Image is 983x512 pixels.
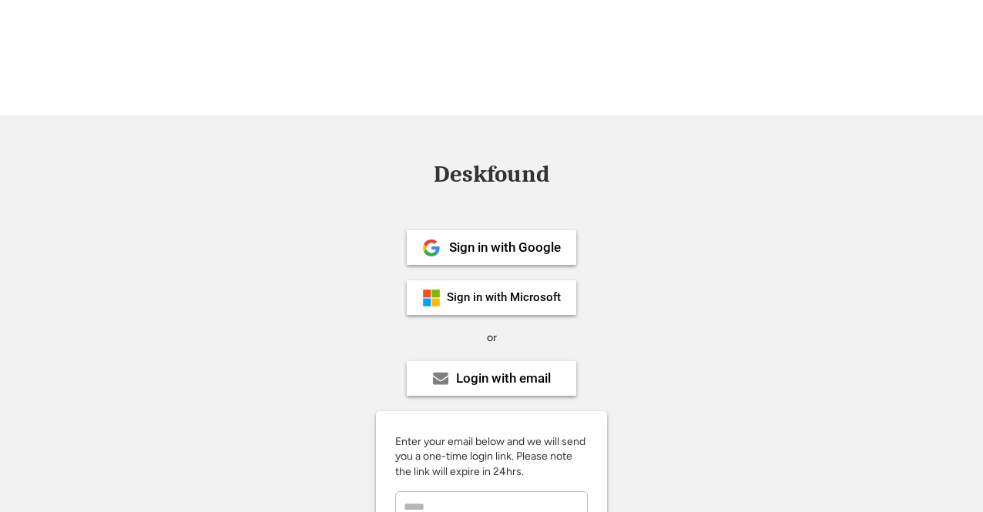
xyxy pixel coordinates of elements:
div: Deskfound [426,162,557,186]
div: Enter your email below and we will send you a one-time login link. Please note the link will expi... [395,434,588,480]
div: Sign in with Microsoft [447,292,561,303]
div: or [487,330,497,346]
div: Login with email [456,372,551,385]
img: ms-symbollockup_mssymbol_19.png [422,289,441,307]
div: Sign in with Google [449,241,561,254]
img: 1024px-Google__G__Logo.svg.png [422,239,441,257]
